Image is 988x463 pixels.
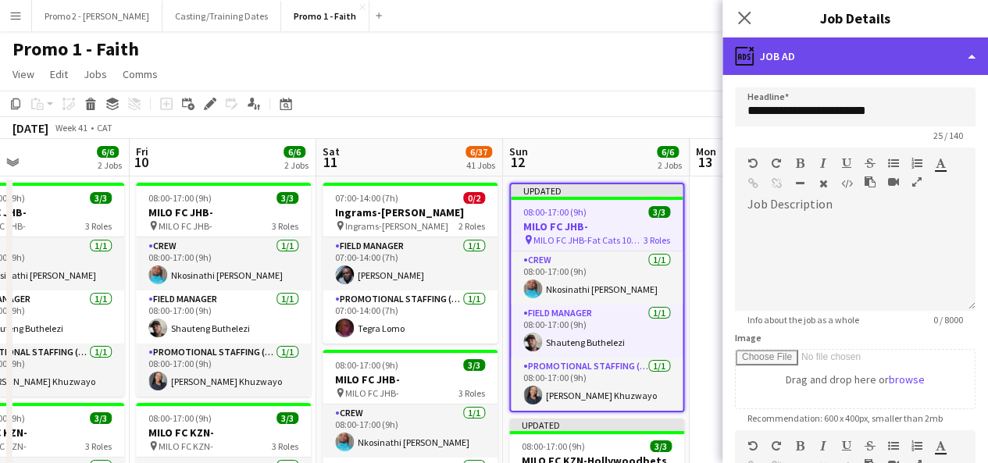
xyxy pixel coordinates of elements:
button: Promo 1 - Faith [281,1,369,31]
app-card-role: Field Manager1/107:00-14:00 (7h)[PERSON_NAME] [323,237,498,290]
div: Job Ad [722,37,988,75]
app-job-card: 07:00-14:00 (7h)0/2Ingrams-[PERSON_NAME] Ingrams-[PERSON_NAME]2 RolesField Manager1/107:00-14:00 ... [323,183,498,344]
button: Undo [747,157,758,169]
span: 07:00-14:00 (7h) [335,192,398,204]
button: Casting/Training Dates [162,1,281,31]
span: 3 Roles [272,440,298,452]
button: HTML Code [841,177,852,190]
span: 3 Roles [85,220,112,232]
h3: Ingrams-[PERSON_NAME] [323,205,498,219]
span: Sun [509,144,528,158]
span: Fri [136,144,148,158]
div: 2 Jobs [284,159,309,171]
button: Text Color [935,440,946,452]
a: Edit [44,64,74,84]
button: Promo 2 - [PERSON_NAME] [32,1,162,31]
button: Ordered List [911,157,922,169]
span: 6/6 [657,146,679,158]
span: 3 Roles [85,440,112,452]
button: Bold [794,440,805,452]
h1: Promo 1 - Faith [12,37,139,61]
span: 10 [134,153,148,171]
span: Edit [50,67,68,81]
button: Redo [771,440,782,452]
span: 08:00-17:00 (9h) [148,412,212,424]
h3: MILO FC JHB- [323,372,498,386]
app-job-card: 08:00-17:00 (9h)3/3MILO FC JHB- MILO FC JHB-3 RolesCrew1/108:00-17:00 (9h)Nkosinathi [PERSON_NAME... [136,183,311,397]
span: Info about the job as a whole [735,314,872,326]
span: 3/3 [90,192,112,204]
button: Text Color [935,157,946,169]
button: Redo [771,157,782,169]
span: 25 / 140 [921,130,976,141]
span: Recommendation: 600 x 400px, smaller than 2mb [735,412,955,424]
span: MILO FC JHB-Fat Cats 10km [533,234,644,246]
span: 6/6 [284,146,305,158]
span: 3/3 [463,359,485,371]
span: 08:00-17:00 (9h) [523,206,587,218]
app-card-role: Field Manager1/108:00-17:00 (9h)Shauteng Buthelezi [136,290,311,344]
a: Jobs [77,64,113,84]
button: Italic [818,157,829,169]
h3: MILO FC JHB- [136,205,311,219]
div: 41 Jobs [466,159,495,171]
div: CAT [97,122,112,134]
span: 6/37 [465,146,492,158]
span: 0/2 [463,192,485,204]
span: View [12,67,34,81]
button: Undo [747,440,758,452]
button: Underline [841,440,852,452]
button: Bold [794,157,805,169]
app-card-role: Promotional Staffing (Brand Ambassadors)1/107:00-14:00 (7h)Tegra Lomo [323,290,498,344]
span: 08:00-17:00 (9h) [522,440,585,452]
button: Ordered List [911,440,922,452]
span: 3 Roles [458,387,485,399]
span: 6/6 [97,146,119,158]
button: Underline [841,157,852,169]
span: 0 / 8000 [921,314,976,326]
button: Horizontal Line [794,177,805,190]
span: Mon [696,144,716,158]
h3: Job Details [722,8,988,28]
div: Updated [511,184,683,197]
div: Updated [509,418,684,431]
span: 08:00-17:00 (9h) [335,359,398,371]
app-card-role: Promotional Staffing (Brand Ambassadors)1/108:00-17:00 (9h)[PERSON_NAME] Khuzwayo [136,344,311,397]
span: 3 Roles [272,220,298,232]
span: 3/3 [276,412,298,424]
button: Strikethrough [865,440,876,452]
span: MILO FC JHB- [345,387,399,399]
span: Ingrams-[PERSON_NAME] [345,220,448,232]
span: MILO FC JHB- [159,220,212,232]
button: Unordered List [888,157,899,169]
app-job-card: Updated08:00-17:00 (9h)3/3MILO FC JHB- MILO FC JHB-Fat Cats 10km3 RolesCrew1/108:00-17:00 (9h)Nko... [509,183,684,412]
app-card-role: Promotional Staffing (Brand Ambassadors)1/108:00-17:00 (9h)[PERSON_NAME] Khuzwayo [511,358,683,411]
a: Comms [116,64,164,84]
h3: MILO FC KZN- [136,426,311,440]
button: Clear Formatting [818,177,829,190]
span: 12 [507,153,528,171]
button: Fullscreen [911,176,922,188]
span: 3/3 [90,412,112,424]
div: 2 Jobs [658,159,682,171]
span: MILO FC KZN- [159,440,213,452]
span: Comms [123,67,158,81]
div: 2 Jobs [98,159,122,171]
span: 3/3 [276,192,298,204]
button: Strikethrough [865,157,876,169]
button: Unordered List [888,440,899,452]
span: 11 [320,153,340,171]
span: 13 [694,153,716,171]
button: Paste as plain text [865,176,876,188]
span: Jobs [84,67,107,81]
span: 08:00-17:00 (9h) [148,192,212,204]
h3: MILO FC JHB- [511,219,683,233]
span: Sat [323,144,340,158]
button: Italic [818,440,829,452]
app-card-role: Crew1/108:00-17:00 (9h)Nkosinathi [PERSON_NAME] [511,251,683,305]
button: Insert video [888,176,899,188]
div: [DATE] [12,120,48,136]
